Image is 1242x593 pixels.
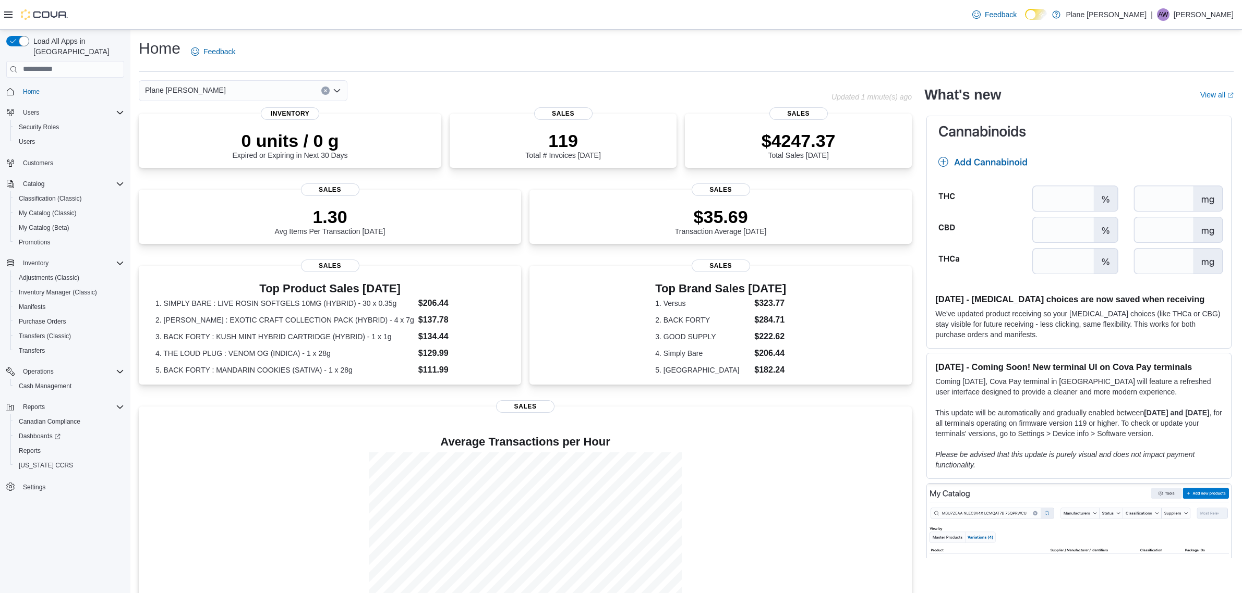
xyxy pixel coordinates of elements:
[23,259,49,267] span: Inventory
[19,257,124,269] span: Inventory
[155,298,414,308] dt: 1. SIMPLY BARE : LIVE ROSIN SOFTGELS 10MG (HYBRID) - 30 x 0.35g
[924,87,1001,103] h2: What's new
[15,221,74,234] a: My Catalog (Beta)
[233,130,348,159] div: Expired or Expiring in Next 30 Days
[301,260,359,272] span: Sales
[23,180,44,188] span: Catalog
[935,294,1223,304] h3: [DATE] - [MEDICAL_DATA] choices are now saved when receiving
[19,401,124,413] span: Reports
[19,274,79,282] span: Adjustments (Classic)
[10,300,128,314] button: Manifests
[10,414,128,429] button: Canadian Compliance
[203,46,235,57] span: Feedback
[19,401,49,413] button: Reports
[754,347,786,360] dd: $206.44
[525,130,600,151] p: 119
[15,330,75,342] a: Transfers (Classic)
[19,257,53,269] button: Inventory
[10,314,128,329] button: Purchase Orders
[769,107,828,120] span: Sales
[6,80,124,522] nav: Complex example
[19,178,124,190] span: Catalog
[10,429,128,443] a: Dashboards
[1025,9,1047,20] input: Dark Mode
[23,483,45,491] span: Settings
[2,84,128,99] button: Home
[23,108,39,117] span: Users
[10,285,128,300] button: Inventory Manager (Classic)
[1227,92,1234,98] svg: External link
[1174,8,1234,21] p: [PERSON_NAME]
[15,236,124,249] span: Promotions
[968,4,1021,25] a: Feedback
[15,135,39,148] a: Users
[2,155,128,170] button: Customers
[655,298,750,308] dt: 1. Versus
[10,443,128,458] button: Reports
[19,106,43,119] button: Users
[10,379,128,393] button: Cash Management
[155,315,414,325] dt: 2. [PERSON_NAME] : EXOTIC CRAFT COLLECTION PACK (HYBRID) - 4 x 7g
[15,121,63,133] a: Security Roles
[29,36,124,57] span: Load All Apps in [GEOGRAPHIC_DATA]
[19,417,80,426] span: Canadian Compliance
[19,157,57,169] a: Customers
[233,130,348,151] p: 0 units / 0 g
[23,159,53,167] span: Customers
[187,41,239,62] a: Feedback
[15,444,45,457] a: Reports
[2,105,128,120] button: Users
[10,343,128,358] button: Transfers
[655,348,750,359] dt: 4. Simply Bare
[762,130,836,151] p: $4247.37
[1200,91,1234,99] a: View allExternal link
[23,403,45,411] span: Reports
[19,382,71,390] span: Cash Management
[15,192,124,205] span: Classification (Classic)
[418,330,504,343] dd: $134.44
[675,206,767,236] div: Transaction Average [DATE]
[935,407,1223,439] p: This update will be automatically and gradually enabled between , for all terminals operating on ...
[655,331,750,342] dt: 3. GOOD SUPPLY
[19,178,49,190] button: Catalog
[19,480,124,493] span: Settings
[15,135,124,148] span: Users
[15,236,55,249] a: Promotions
[139,38,180,59] h1: Home
[19,332,71,340] span: Transfers (Classic)
[15,380,124,392] span: Cash Management
[2,400,128,414] button: Reports
[15,344,49,357] a: Transfers
[19,85,124,98] span: Home
[15,192,86,205] a: Classification (Classic)
[496,400,554,413] span: Sales
[15,207,124,219] span: My Catalog (Classic)
[19,209,77,217] span: My Catalog (Classic)
[15,207,81,219] a: My Catalog (Classic)
[534,107,593,120] span: Sales
[15,444,124,457] span: Reports
[155,282,504,295] h3: Top Product Sales [DATE]
[2,364,128,379] button: Operations
[19,238,51,246] span: Promotions
[754,330,786,343] dd: $222.62
[23,88,40,96] span: Home
[754,297,786,310] dd: $323.77
[15,301,50,313] a: Manifests
[2,256,128,270] button: Inventory
[1066,8,1147,21] p: Plane [PERSON_NAME]
[155,365,414,375] dt: 5. BACK FORTY : MANDARIN COOKIES (SATIVA) - 1 x 28g
[15,271,124,284] span: Adjustments (Classic)
[692,260,750,272] span: Sales
[10,329,128,343] button: Transfers (Classic)
[655,365,750,375] dt: 5. [GEOGRAPHIC_DATA]
[1151,8,1153,21] p: |
[19,365,124,378] span: Operations
[275,206,385,227] p: 1.30
[321,87,330,95] button: Clear input
[15,430,65,442] a: Dashboards
[935,308,1223,340] p: We've updated product receiving so your [MEDICAL_DATA] choices (like THCa or CBG) stay visible fo...
[155,331,414,342] dt: 3. BACK FORTY : KUSH MINT HYBRID CARTRIDGE (HYBRID) - 1 x 1g
[831,93,912,101] p: Updated 1 minute(s) ago
[1144,409,1209,417] strong: [DATE] and [DATE]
